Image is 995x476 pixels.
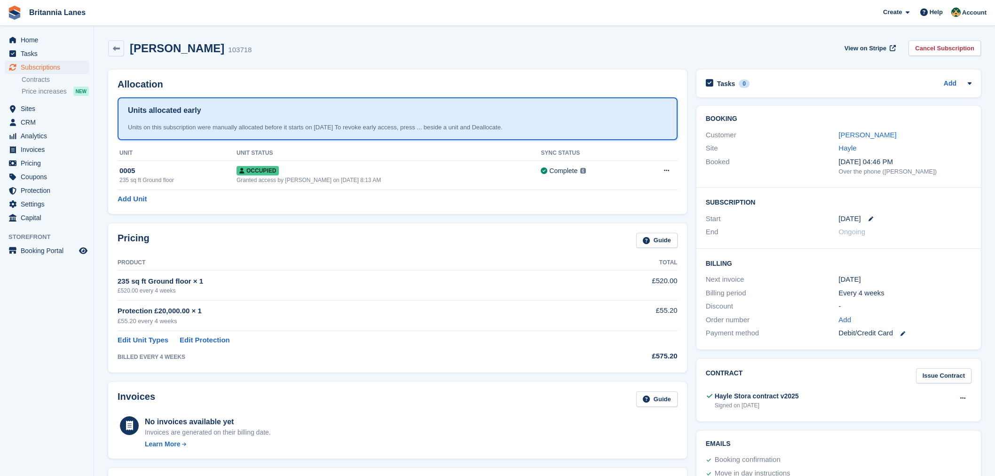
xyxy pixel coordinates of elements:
[636,233,678,248] a: Guide
[951,8,961,17] img: Nathan Kellow
[706,115,971,123] h2: Booking
[706,368,743,384] h2: Contract
[838,315,851,325] a: Add
[838,228,865,236] span: Ongoing
[5,244,89,257] a: menu
[118,79,678,90] h2: Allocation
[574,270,677,300] td: £520.00
[5,61,89,74] a: menu
[25,5,89,20] a: Britannia Lanes
[118,255,574,270] th: Product
[841,40,898,56] a: View on Stripe
[118,391,155,407] h2: Invoices
[228,45,252,56] div: 103718
[180,335,230,346] a: Edit Protection
[5,129,89,143] a: menu
[574,300,677,331] td: £55.20
[237,166,279,175] span: Occupied
[717,79,735,88] h2: Tasks
[5,33,89,47] a: menu
[706,328,839,339] div: Payment method
[5,116,89,129] a: menu
[541,146,636,161] th: Sync Status
[8,6,22,20] img: stora-icon-8386f47178a22dfd0bd8f6a31ec36ba5ce8667c1dd55bd0f319d3a0aa187defe.svg
[21,61,77,74] span: Subscriptions
[237,146,541,161] th: Unit Status
[128,123,667,132] div: Units on this subscription were manually allocated before it starts on [DATE] To revoke early acc...
[119,166,237,176] div: 0005
[21,143,77,156] span: Invoices
[706,227,839,238] div: End
[5,157,89,170] a: menu
[715,401,799,410] div: Signed on [DATE]
[845,44,886,53] span: View on Stripe
[838,288,971,299] div: Every 4 weeks
[706,258,971,268] h2: Billing
[5,198,89,211] a: menu
[706,274,839,285] div: Next invoice
[118,146,237,161] th: Unit
[145,428,271,437] div: Invoices are generated on their billing date.
[574,255,677,270] th: Total
[21,33,77,47] span: Home
[21,47,77,60] span: Tasks
[5,102,89,115] a: menu
[838,214,861,224] time: 2025-09-01 00:00:00 UTC
[706,288,839,299] div: Billing period
[706,157,839,176] div: Booked
[21,129,77,143] span: Analytics
[549,166,577,176] div: Complete
[706,315,839,325] div: Order number
[883,8,902,17] span: Create
[706,197,971,206] h2: Subscription
[73,87,89,96] div: NEW
[838,131,896,139] a: [PERSON_NAME]
[145,439,271,449] a: Learn More
[838,301,971,312] div: -
[21,198,77,211] span: Settings
[838,274,971,285] div: [DATE]
[944,79,956,89] a: Add
[908,40,981,56] a: Cancel Subscription
[21,102,77,115] span: Sites
[706,214,839,224] div: Start
[118,353,574,361] div: BILLED EVERY 4 WEEKS
[22,86,89,96] a: Price increases NEW
[838,157,971,167] div: [DATE] 04:46 PM
[930,8,943,17] span: Help
[21,157,77,170] span: Pricing
[130,42,224,55] h2: [PERSON_NAME]
[5,170,89,183] a: menu
[8,232,94,242] span: Storefront
[118,276,574,287] div: 235 sq ft Ground floor × 1
[916,368,971,384] a: Issue Contract
[5,143,89,156] a: menu
[119,176,237,184] div: 235 sq ft Ground floor
[78,245,89,256] a: Preview store
[706,143,839,154] div: Site
[118,194,147,205] a: Add Unit
[838,144,856,152] a: Hayle
[21,184,77,197] span: Protection
[22,87,67,96] span: Price increases
[580,168,586,174] img: icon-info-grey-7440780725fd019a000dd9b08b2336e03edf1995a4989e88bcd33f0948082b44.svg
[5,184,89,197] a: menu
[715,391,799,401] div: Hayle Stora contract v2025
[118,233,150,248] h2: Pricing
[5,47,89,60] a: menu
[21,116,77,129] span: CRM
[21,170,77,183] span: Coupons
[128,105,201,116] h1: Units allocated early
[21,244,77,257] span: Booking Portal
[145,416,271,428] div: No invoices available yet
[118,335,168,346] a: Edit Unit Types
[636,391,678,407] a: Guide
[22,75,89,84] a: Contracts
[715,454,781,466] div: Booking confirmation
[706,130,839,141] div: Customer
[118,286,574,295] div: £520.00 every 4 weeks
[706,440,971,448] h2: Emails
[118,317,574,326] div: £55.20 every 4 weeks
[706,301,839,312] div: Discount
[21,211,77,224] span: Capital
